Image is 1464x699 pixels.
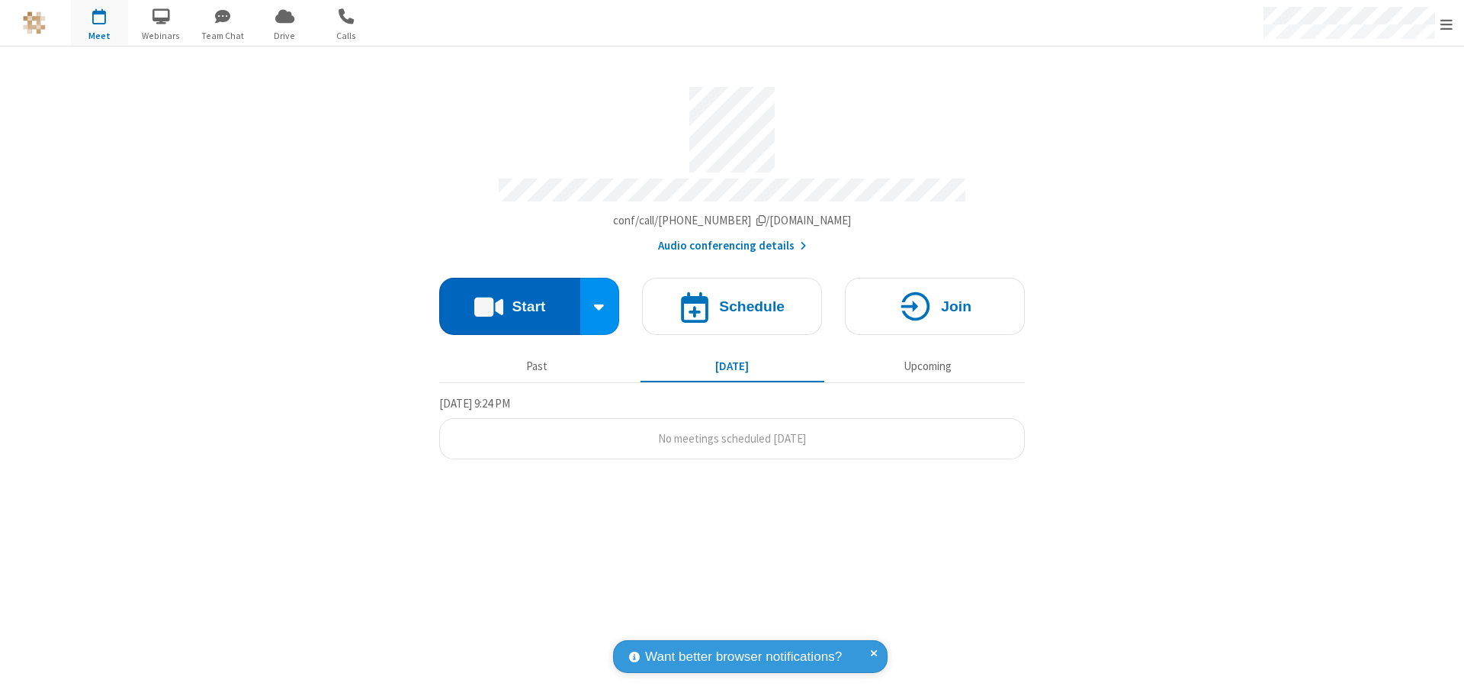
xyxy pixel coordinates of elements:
[645,647,842,667] span: Want better browser notifications?
[941,299,971,314] h4: Join
[133,29,190,43] span: Webinars
[256,29,313,43] span: Drive
[845,278,1025,335] button: Join
[439,278,580,335] button: Start
[318,29,375,43] span: Calls
[445,352,629,381] button: Past
[71,29,128,43] span: Meet
[439,395,1025,460] section: Today's Meetings
[642,278,822,335] button: Schedule
[439,76,1025,255] section: Account details
[439,396,510,411] span: [DATE] 9:24 PM
[836,352,1019,381] button: Upcoming
[613,212,852,230] button: Copy my meeting room linkCopy my meeting room link
[719,299,785,314] h4: Schedule
[640,352,824,381] button: [DATE]
[580,278,620,335] div: Start conference options
[658,237,807,255] button: Audio conferencing details
[613,213,852,227] span: Copy my meeting room link
[23,11,46,34] img: QA Selenium DO NOT DELETE OR CHANGE
[658,431,806,446] span: No meetings scheduled [DATE]
[512,299,545,314] h4: Start
[194,29,252,43] span: Team Chat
